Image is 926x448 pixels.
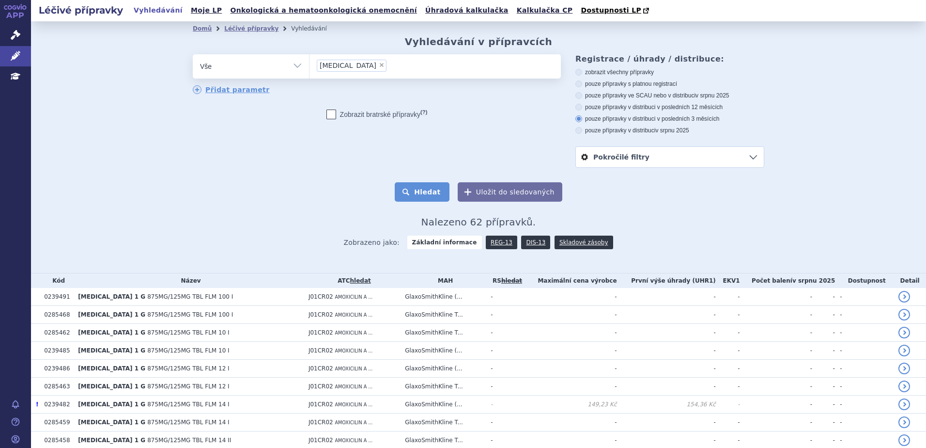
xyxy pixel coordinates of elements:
[486,414,524,432] td: -
[501,277,522,284] del: hledat
[894,273,926,288] th: Detail
[39,342,73,360] td: 0239485
[405,36,553,48] h2: Vyhledávání v přípravcích
[812,360,835,378] td: -
[740,360,812,378] td: -
[575,115,764,123] label: pouze přípravky v distribuci v posledních 3 měsících
[400,378,486,396] td: GlaxoSmithKline T...
[716,378,740,396] td: -
[575,68,764,76] label: zobrazit všechny přípravky
[39,288,73,306] td: 0239491
[31,3,131,17] h2: Léčivé přípravky
[147,347,229,354] span: 875MG/125MG TBL FLM 10 I
[458,182,562,202] button: Uložit do sledovaných
[898,381,910,392] a: detail
[486,288,524,306] td: -
[740,342,812,360] td: -
[309,347,333,354] span: J01CR02
[898,345,910,356] a: detail
[486,396,524,414] td: -
[147,311,233,318] span: 875MG/125MG TBL FLM 100 I
[309,329,333,336] span: J01CR02
[835,360,894,378] td: -
[78,383,145,390] span: [MEDICAL_DATA] 1 G
[555,236,613,249] a: Skladové zásoby
[400,414,486,432] td: GlaxoSmithKline T...
[617,378,716,396] td: -
[716,414,740,432] td: -
[193,25,212,32] a: Domů
[578,4,654,17] a: Dostupnosti LP
[716,396,740,414] td: -
[335,330,373,336] span: AMOXICILIN A ...
[898,416,910,428] a: detail
[309,419,333,426] span: J01CR02
[514,4,576,17] a: Kalkulačka CP
[304,273,400,288] th: ATC
[147,419,229,426] span: 875MG/125MG TBL FLM 14 I
[716,342,740,360] td: -
[716,306,740,324] td: -
[716,324,740,342] td: -
[36,401,38,408] span: Poslední data tohoto produktu jsou ze SCAU platného k 01.03.2020.
[575,103,764,111] label: pouze přípravky v distribuci v posledních 12 měsících
[486,342,524,360] td: -
[335,420,373,425] span: AMOXICILIN A ...
[617,288,716,306] td: -
[335,294,373,300] span: AMOXICILIN A ...
[655,127,689,134] span: v srpnu 2025
[716,288,740,306] td: -
[39,273,73,288] th: Kód
[898,327,910,338] a: detail
[524,396,617,414] td: 149,23 Kč
[343,236,400,249] span: Zobrazeno jako:
[309,401,333,408] span: J01CR02
[524,324,617,342] td: -
[898,434,910,446] a: detail
[147,383,229,390] span: 875MG/125MG TBL FLM 12 I
[78,419,145,426] span: [MEDICAL_DATA] 1 G
[524,306,617,324] td: -
[812,414,835,432] td: -
[812,342,835,360] td: -
[575,92,764,99] label: pouze přípravky ve SCAU nebo v distribuci
[309,437,333,444] span: J01CR02
[695,92,729,99] span: v srpnu 2025
[812,306,835,324] td: -
[350,277,371,284] a: hledat
[617,324,716,342] td: -
[486,236,517,249] a: REG-13
[835,396,894,414] td: -
[39,324,73,342] td: 0285462
[78,401,145,408] span: [MEDICAL_DATA] 1 G
[812,378,835,396] td: -
[575,127,764,134] label: pouze přípravky v distribuci
[389,59,395,71] input: [MEDICAL_DATA]
[73,273,304,288] th: Název
[400,273,486,288] th: MAH
[335,402,373,407] span: AMOXICILIN A ...
[39,306,73,324] td: 0285468
[617,396,716,414] td: 154,36 Kč
[335,312,373,318] span: AMOXICILIN A ...
[335,384,373,389] span: AMOXICILIN A ...
[227,4,420,17] a: Onkologická a hematoonkologická onemocnění
[617,342,716,360] td: -
[524,414,617,432] td: -
[188,4,225,17] a: Moje LP
[617,273,716,288] th: První výše úhrady (UHR1)
[835,378,894,396] td: -
[147,437,231,444] span: 875MG/125MG TBL FLM 14 II
[740,414,812,432] td: -
[78,311,145,318] span: [MEDICAL_DATA] 1 G
[716,360,740,378] td: -
[309,365,333,372] span: J01CR02
[835,273,894,288] th: Dostupnost
[576,147,764,167] a: Pokročilé filtry
[421,216,536,228] span: Nalezeno 62 přípravků.
[501,277,522,284] a: vyhledávání neobsahuje žádnou platnou referenční skupinu
[39,396,73,414] td: 0239482
[309,311,333,318] span: J01CR02
[379,62,385,68] span: ×
[486,378,524,396] td: -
